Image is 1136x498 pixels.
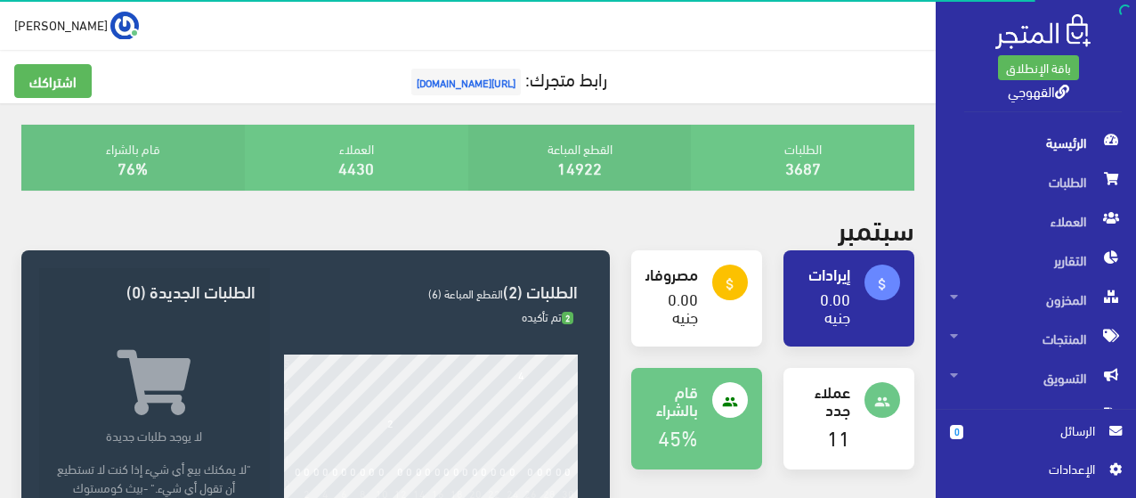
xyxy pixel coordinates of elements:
[53,426,256,445] p: لا يوجد طلبات جديدة
[522,306,573,327] span: تم تأكيده
[995,14,1091,49] img: .
[110,12,139,40] img: ...
[798,265,850,282] h4: إيرادات
[950,201,1122,241] span: العملاء
[1008,78,1069,103] a: القهوجي
[53,282,256,299] h3: الطلبات الجديدة (0)
[950,280,1122,319] span: المخزون
[14,64,92,98] a: اشتراكك
[691,125,914,191] div: الطلبات
[950,358,1122,397] span: التسويق
[950,162,1122,201] span: الطلبات
[53,459,256,496] p: "لا يمكنك بيع أي شيء إذا كنت لا تستطيع أن تقول أي شيء." -بيث كومستوك
[936,319,1136,358] a: المنتجات
[950,397,1122,437] span: المحتوى
[428,282,503,304] span: القطع المباعة (6)
[950,420,1122,459] a: 0 الرسائل
[245,125,468,191] div: العملاء
[468,125,692,191] div: القطع المباعة
[950,425,963,439] span: 0
[874,394,890,410] i: people
[14,13,108,36] span: [PERSON_NAME]
[874,276,890,292] i: attach_money
[557,152,602,182] a: 14922
[950,123,1122,162] span: الرئيسية
[785,152,821,182] a: 3687
[950,459,1122,487] a: اﻹعدادات
[950,319,1122,358] span: المنتجات
[936,397,1136,437] a: المحتوى
[14,11,139,39] a: ... [PERSON_NAME]
[722,394,738,410] i: people
[936,201,1136,241] a: العملاء
[645,382,698,418] h4: قام بالشراء
[978,420,1095,440] span: الرسائل
[936,123,1136,162] a: الرئيسية
[722,276,738,292] i: attach_money
[950,241,1122,280] span: التقارير
[411,69,521,95] span: [URL][DOMAIN_NAME]
[284,282,578,299] h3: الطلبات (2)
[798,382,850,418] h4: عملاء جدد
[645,265,698,282] h4: مصروفات
[936,241,1136,280] a: التقارير
[838,212,914,243] h2: سبتمبر
[936,280,1136,319] a: المخزون
[668,283,698,331] a: 0.00 جنيه
[21,125,245,191] div: قام بالشراء
[658,417,698,455] a: 45%
[407,61,607,94] a: رابط متجرك:[URL][DOMAIN_NAME]
[562,312,573,325] span: 2
[820,283,850,331] a: 0.00 جنيه
[964,459,1094,478] span: اﻹعدادات
[338,152,374,182] a: 4430
[998,55,1079,80] a: باقة الإنطلاق
[118,152,148,182] a: 76%
[936,162,1136,201] a: الطلبات
[827,417,850,455] a: 11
